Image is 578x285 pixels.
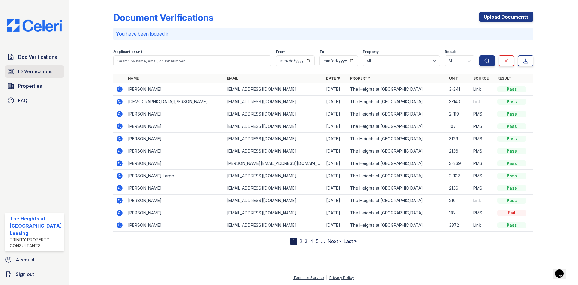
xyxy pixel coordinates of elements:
td: PMS [471,207,495,219]
a: Terms of Service [293,275,324,280]
span: Properties [18,82,42,90]
td: 2-119 [447,108,471,120]
span: ID Verifications [18,68,52,75]
td: [EMAIL_ADDRESS][DOMAIN_NAME] [225,219,324,232]
td: [EMAIL_ADDRESS][DOMAIN_NAME] [225,170,324,182]
div: Pass [497,222,526,228]
td: 3372 [447,219,471,232]
label: Applicant or unit [113,49,142,54]
a: Result [497,76,511,81]
div: 1 [290,238,297,245]
td: PMS [471,170,495,182]
td: [EMAIL_ADDRESS][DOMAIN_NAME] [225,182,324,195]
a: ID Verifications [5,65,64,78]
td: [DATE] [324,207,348,219]
input: Search by name, email, or unit number [113,55,271,66]
td: [DATE] [324,133,348,145]
td: [PERSON_NAME] [126,182,225,195]
a: Property [350,76,370,81]
a: Account [2,254,67,266]
a: Email [227,76,238,81]
td: The Heights at [GEOGRAPHIC_DATA] [348,207,447,219]
td: [PERSON_NAME] [126,120,225,133]
td: [EMAIL_ADDRESS][DOMAIN_NAME] [225,83,324,96]
div: Pass [497,136,526,142]
label: Result [445,49,456,54]
a: Date ▼ [326,76,340,81]
td: The Heights at [GEOGRAPHIC_DATA] [348,195,447,207]
span: Account [16,256,35,263]
td: [PERSON_NAME] [126,133,225,145]
td: The Heights at [GEOGRAPHIC_DATA] [348,145,447,157]
td: The Heights at [GEOGRAPHIC_DATA] [348,83,447,96]
td: 118 [447,207,471,219]
div: Pass [497,123,526,129]
a: Source [473,76,489,81]
td: Link [471,96,495,108]
td: [EMAIL_ADDRESS][DOMAIN_NAME] [225,145,324,157]
td: 2-102 [447,170,471,182]
td: [PERSON_NAME][EMAIL_ADDRESS][DOMAIN_NAME] [225,157,324,170]
td: [DATE] [324,182,348,195]
div: Trinity Property Consultants [10,237,62,249]
a: Sign out [2,268,67,280]
a: Name [128,76,139,81]
div: Pass [497,99,526,105]
td: [PERSON_NAME] [126,157,225,170]
p: You have been logged in [116,30,531,37]
td: 3-140 [447,96,471,108]
td: 3-239 [447,157,471,170]
td: [DATE] [324,120,348,133]
div: Pass [497,173,526,179]
div: Document Verifications [113,12,213,23]
td: PMS [471,108,495,120]
td: 2136 [447,145,471,157]
label: From [276,49,285,54]
div: Pass [497,198,526,204]
td: Link [471,219,495,232]
td: Link [471,83,495,96]
td: PMS [471,145,495,157]
td: PMS [471,157,495,170]
td: [PERSON_NAME] [126,145,225,157]
div: Pass [497,148,526,154]
td: The Heights at [GEOGRAPHIC_DATA] [348,182,447,195]
td: [DATE] [324,195,348,207]
span: Doc Verifications [18,53,57,61]
label: To [319,49,324,54]
td: [EMAIL_ADDRESS][DOMAIN_NAME] [225,207,324,219]
a: 5 [316,238,319,244]
div: | [326,275,327,280]
div: Pass [497,86,526,92]
td: The Heights at [GEOGRAPHIC_DATA] [348,96,447,108]
td: [PERSON_NAME] [126,195,225,207]
td: The Heights at [GEOGRAPHIC_DATA] [348,157,447,170]
td: [PERSON_NAME] [126,219,225,232]
td: 3-241 [447,83,471,96]
td: [DATE] [324,170,348,182]
td: 2136 [447,182,471,195]
a: 4 [310,238,313,244]
td: [DEMOGRAPHIC_DATA][PERSON_NAME] [126,96,225,108]
div: The Heights at [GEOGRAPHIC_DATA] Leasing [10,215,62,237]
td: 210 [447,195,471,207]
td: [PERSON_NAME] Large [126,170,225,182]
a: Next › [328,238,341,244]
td: 107 [447,120,471,133]
a: Last » [343,238,357,244]
td: [EMAIL_ADDRESS][DOMAIN_NAME] [225,133,324,145]
a: Properties [5,80,64,92]
iframe: chat widget [553,261,572,279]
a: 2 [300,238,302,244]
a: 3 [305,238,308,244]
label: Property [363,49,379,54]
td: [DATE] [324,83,348,96]
a: Doc Verifications [5,51,64,63]
td: Link [471,195,495,207]
div: Fail [497,210,526,216]
td: PMS [471,120,495,133]
a: Upload Documents [479,12,533,22]
td: [DATE] [324,108,348,120]
div: Pass [497,111,526,117]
